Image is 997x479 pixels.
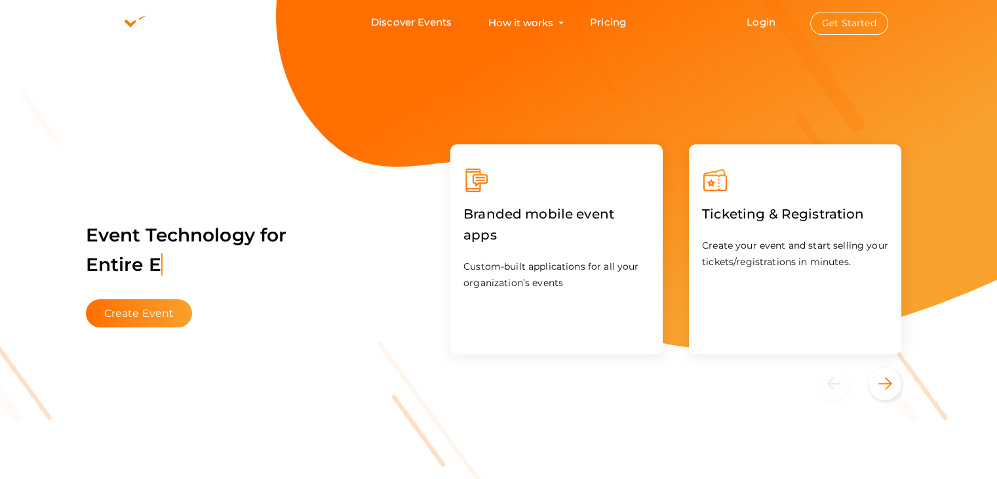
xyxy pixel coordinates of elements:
a: Branded mobile event apps [463,230,650,242]
a: Login [747,16,775,28]
span: Entire E [86,253,163,276]
p: Create your event and start selling your tickets/registrations in minutes. [702,238,888,270]
button: Create Event [86,299,193,327]
button: How it works [484,10,557,35]
p: Custom-built applications for all your organization’s events [463,259,650,291]
label: Event Technology for [86,204,287,296]
button: Previous [817,367,866,400]
a: Pricing [590,10,626,35]
button: Get Started [810,12,888,35]
button: Next [869,367,901,400]
a: Ticketing & Registration [702,209,864,221]
label: Ticketing & Registration [702,194,864,234]
a: Discover Events [371,10,452,35]
label: Branded mobile event apps [463,194,650,255]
